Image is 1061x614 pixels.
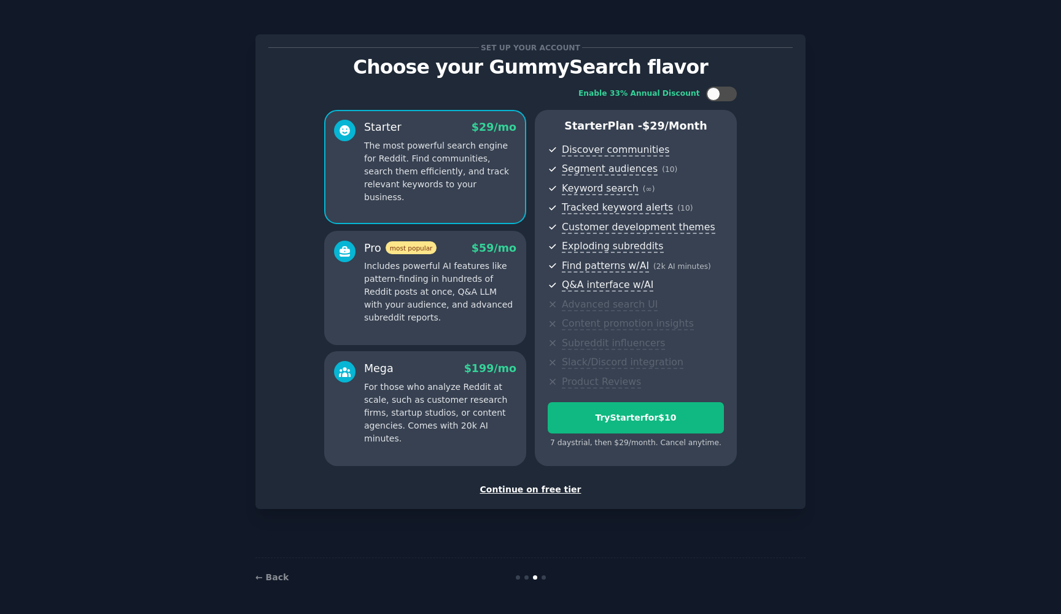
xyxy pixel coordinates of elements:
div: Starter [364,120,402,135]
p: For those who analyze Reddit at scale, such as customer research firms, startup studios, or conte... [364,381,516,445]
span: Slack/Discord integration [562,356,683,369]
div: Mega [364,361,394,376]
p: The most powerful search engine for Reddit. Find communities, search them efficiently, and track ... [364,139,516,204]
span: ( 2k AI minutes ) [653,262,711,271]
div: Continue on free tier [268,483,793,496]
span: Find patterns w/AI [562,260,649,273]
span: $ 29 /mo [472,121,516,133]
span: $ 199 /mo [464,362,516,375]
span: most popular [386,241,437,254]
span: Subreddit influencers [562,337,665,350]
span: Content promotion insights [562,317,694,330]
span: $ 29 /month [642,120,707,132]
div: 7 days trial, then $ 29 /month . Cancel anytime. [548,438,724,449]
a: ← Back [255,572,289,582]
span: Discover communities [562,144,669,157]
span: Set up your account [479,41,583,54]
span: Q&A interface w/AI [562,279,653,292]
span: ( ∞ ) [643,185,655,193]
span: Product Reviews [562,376,641,389]
p: Starter Plan - [548,119,724,134]
button: TryStarterfor$10 [548,402,724,433]
span: Segment audiences [562,163,658,176]
p: Choose your GummySearch flavor [268,56,793,78]
span: Keyword search [562,182,639,195]
div: Pro [364,241,437,256]
span: ( 10 ) [662,165,677,174]
span: Exploding subreddits [562,240,663,253]
div: Try Starter for $10 [548,411,723,424]
span: Advanced search UI [562,298,658,311]
span: Customer development themes [562,221,715,234]
span: Tracked keyword alerts [562,201,673,214]
span: ( 10 ) [677,204,693,212]
p: Includes powerful AI features like pattern-finding in hundreds of Reddit posts at once, Q&A LLM w... [364,260,516,324]
div: Enable 33% Annual Discount [578,88,700,99]
span: $ 59 /mo [472,242,516,254]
